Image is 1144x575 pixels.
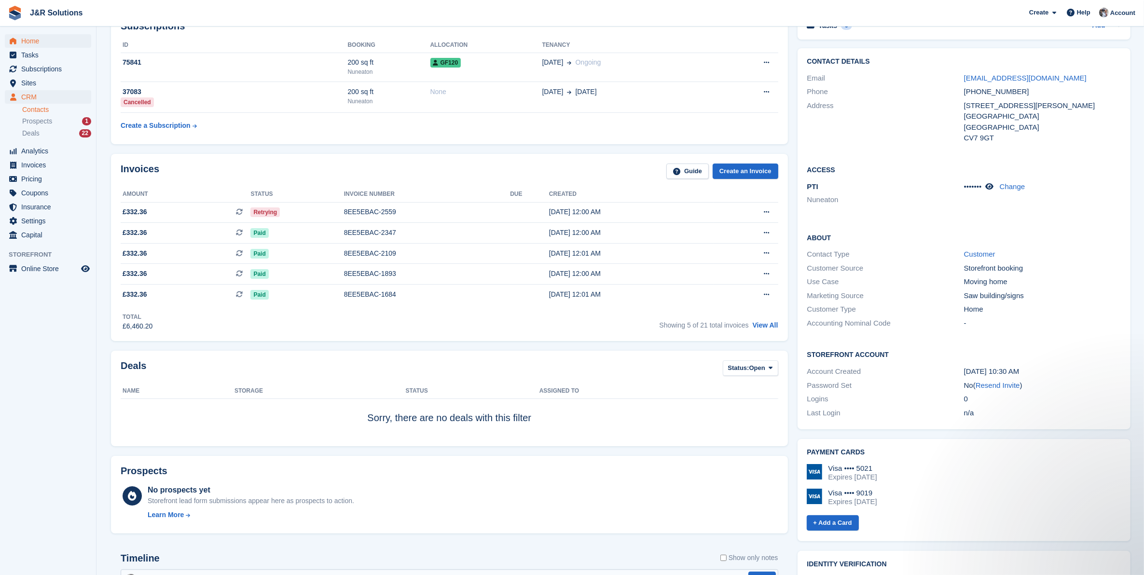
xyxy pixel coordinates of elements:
[121,360,146,378] h2: Deals
[576,58,601,66] span: Ongoing
[22,105,91,114] a: Contacts
[720,553,727,563] input: Show only notes
[5,48,91,62] a: menu
[964,86,1121,97] div: [PHONE_NUMBER]
[8,6,22,20] img: stora-icon-8386f47178a22dfd0bd8f6a31ec36ba5ce8667c1dd55bd0f319d3a0aa187defe.svg
[1077,8,1090,17] span: Help
[121,187,250,202] th: Amount
[21,200,79,214] span: Insurance
[26,5,86,21] a: J&R Solutions
[807,366,964,377] div: Account Created
[576,87,597,97] span: [DATE]
[807,263,964,274] div: Customer Source
[5,186,91,200] a: menu
[123,269,147,279] span: £332.36
[807,86,964,97] div: Phone
[406,383,539,399] th: Status
[121,121,191,131] div: Create a Subscription
[22,129,40,138] span: Deals
[82,117,91,125] div: 1
[148,484,354,496] div: No prospects yet
[964,290,1121,301] div: Saw building/signs
[123,313,152,321] div: Total
[964,133,1121,144] div: CV7 9GT
[5,172,91,186] a: menu
[5,228,91,242] a: menu
[807,182,818,191] span: PTI
[713,164,778,179] a: Create an Invoice
[430,58,461,68] span: GF120
[21,186,79,200] span: Coupons
[22,128,91,138] a: Deals 22
[828,489,877,497] div: Visa •••• 9019
[549,228,714,238] div: [DATE] 12:00 AM
[723,360,778,376] button: Status: Open
[347,57,430,68] div: 200 sq ft
[21,34,79,48] span: Home
[539,383,778,399] th: Assigned to
[807,164,1121,174] h2: Access
[367,412,531,423] span: Sorry, there are no deals with this filter
[549,187,714,202] th: Created
[549,289,714,300] div: [DATE] 12:01 AM
[807,489,822,504] img: Visa Logo
[9,250,96,260] span: Storefront
[148,510,354,520] a: Learn More
[5,76,91,90] a: menu
[121,97,154,107] div: Cancelled
[510,187,549,202] th: Due
[250,228,268,238] span: Paid
[21,214,79,228] span: Settings
[807,464,822,479] img: Visa Logo
[123,228,147,238] span: £332.36
[347,38,430,53] th: Booking
[964,366,1121,377] div: [DATE] 10:30 AM
[542,38,718,53] th: Tenancy
[344,207,510,217] div: 8EE5EBAC-2559
[21,228,79,242] span: Capital
[964,304,1121,315] div: Home
[973,381,1022,389] span: ( )
[666,164,709,179] a: Guide
[964,276,1121,287] div: Moving home
[430,38,542,53] th: Allocation
[542,57,564,68] span: [DATE]
[807,73,964,84] div: Email
[964,408,1121,419] div: n/a
[720,553,778,563] label: Show only notes
[79,129,91,137] div: 22
[21,262,79,275] span: Online Store
[250,249,268,259] span: Paid
[148,496,354,506] div: Storefront lead form submissions appear here as prospects to action.
[5,34,91,48] a: menu
[807,58,1121,66] h2: Contact Details
[148,510,184,520] div: Learn More
[80,263,91,274] a: Preview store
[964,100,1121,111] div: [STREET_ADDRESS][PERSON_NAME]
[250,290,268,300] span: Paid
[344,228,510,238] div: 8EE5EBAC-2347
[5,144,91,158] a: menu
[123,321,152,331] div: £6,460.20
[21,62,79,76] span: Subscriptions
[807,349,1121,359] h2: Storefront Account
[121,553,160,564] h2: Timeline
[807,449,1121,456] h2: Payment cards
[21,90,79,104] span: CRM
[549,269,714,279] div: [DATE] 12:00 AM
[22,117,52,126] span: Prospects
[21,48,79,62] span: Tasks
[964,111,1121,122] div: [GEOGRAPHIC_DATA]
[807,290,964,301] div: Marketing Source
[121,38,347,53] th: ID
[5,90,91,104] a: menu
[660,321,749,329] span: Showing 5 of 21 total invoices
[807,194,964,205] li: Nuneaton
[123,248,147,259] span: £332.36
[828,464,877,473] div: Visa •••• 5021
[234,383,406,399] th: Storage
[964,263,1121,274] div: Storefront booking
[807,408,964,419] div: Last Login
[807,380,964,391] div: Password Set
[123,289,147,300] span: £332.36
